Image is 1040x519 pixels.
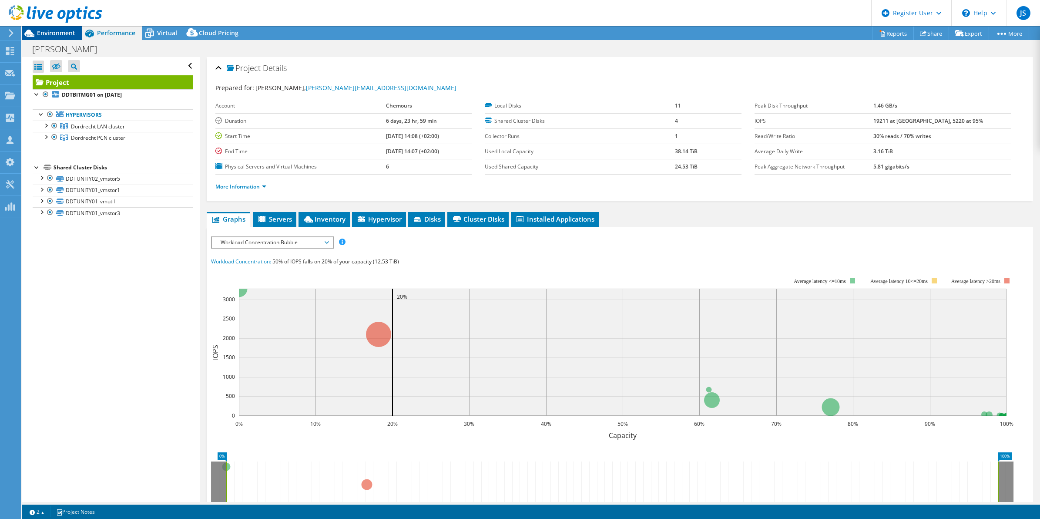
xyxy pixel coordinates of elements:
b: 1 [675,132,678,140]
span: Dordrecht LAN cluster [71,123,125,130]
a: Export [949,27,989,40]
label: Peak Disk Throughput [755,101,873,110]
text: 60% [694,420,705,428]
a: DDTUNITY02_vmstor5 [33,173,193,184]
a: More [989,27,1029,40]
a: Share [913,27,949,40]
span: Workload Concentration Bubble [216,237,328,248]
text: 90% [925,420,935,428]
b: 30% reads / 70% writes [873,132,931,140]
a: Project Notes [50,506,101,517]
text: 50% [617,420,628,428]
label: Physical Servers and Virtual Machines [215,162,386,171]
label: Prepared for: [215,84,254,92]
span: Workload Concentration: [211,258,271,265]
label: Shared Cluster Disks [485,117,674,125]
text: 100% [1000,420,1013,428]
a: Hypervisors [33,109,193,121]
span: 50% of IOPS falls on 20% of your capacity (12.53 TiB) [272,258,399,265]
span: Dordrecht PCN cluster [71,134,125,142]
span: Performance [97,29,135,37]
a: DDTUNITY01_vmstor3 [33,207,193,219]
b: 5.81 gigabits/s [873,163,909,170]
text: 10% [310,420,321,428]
span: Inventory [303,215,346,223]
span: Virtual [157,29,177,37]
tspan: Average latency 10<=20ms [870,278,928,284]
span: [PERSON_NAME], [255,84,456,92]
text: Average latency >20ms [951,278,1000,284]
b: Chemours [386,102,412,109]
text: 30% [464,420,474,428]
tspan: Average latency <=10ms [794,278,846,284]
label: Average Daily Write [755,147,873,156]
text: Capacity [609,431,637,440]
a: Dordrecht LAN cluster [33,121,193,132]
span: Disks [413,215,441,223]
text: 70% [771,420,782,428]
b: 19211 at [GEOGRAPHIC_DATA], 5220 at 95% [873,117,983,125]
b: 3.16 TiB [873,148,893,155]
svg: \n [962,9,970,17]
span: Environment [37,29,75,37]
b: [DATE] 14:07 (+02:00) [386,148,439,155]
span: Installed Applications [515,215,594,223]
text: 3000 [223,296,235,303]
a: [PERSON_NAME][EMAIL_ADDRESS][DOMAIN_NAME] [306,84,456,92]
a: Dordrecht PCN cluster [33,132,193,143]
text: 20% [397,293,407,300]
span: Details [263,63,287,73]
a: DDTUNITY01_vmstor1 [33,185,193,196]
b: 11 [675,102,681,109]
text: 1000 [223,373,235,381]
span: Cloud Pricing [199,29,238,37]
text: IOPS [211,344,220,360]
label: Peak Aggregate Network Throughput [755,162,873,171]
label: Local Disks [485,101,674,110]
span: Project [227,64,261,73]
a: DDTUNITY01_vmutil [33,196,193,207]
b: 6 [386,163,389,170]
a: Project [33,75,193,89]
text: 2000 [223,334,235,342]
b: 4 [675,117,678,125]
text: 0% [235,420,242,428]
text: 0 [232,412,235,419]
a: DDTBITMG01 on [DATE] [33,89,193,101]
span: Servers [257,215,292,223]
h1: [PERSON_NAME] [28,44,111,54]
b: DDTBITMG01 on [DATE] [62,91,122,98]
span: JS [1017,6,1030,20]
text: 2500 [223,315,235,322]
label: Used Local Capacity [485,147,674,156]
b: [DATE] 14:08 (+02:00) [386,132,439,140]
label: End Time [215,147,386,156]
label: Duration [215,117,386,125]
b: 38.14 TiB [675,148,698,155]
text: 80% [848,420,858,428]
label: Account [215,101,386,110]
span: Hypervisor [356,215,402,223]
label: Start Time [215,132,386,141]
text: 20% [387,420,398,428]
label: Used Shared Capacity [485,162,674,171]
b: 6 days, 23 hr, 59 min [386,117,437,125]
label: Collector Runs [485,132,674,141]
span: Cluster Disks [452,215,504,223]
text: 40% [541,420,551,428]
span: Graphs [211,215,245,223]
text: 1500 [223,354,235,361]
a: 2 [23,506,50,517]
a: Reports [872,27,914,40]
text: 500 [226,392,235,400]
b: 1.46 GB/s [873,102,897,109]
div: Shared Cluster Disks [54,162,193,173]
b: 24.53 TiB [675,163,698,170]
label: Read/Write Ratio [755,132,873,141]
label: IOPS [755,117,873,125]
a: More Information [215,183,266,190]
